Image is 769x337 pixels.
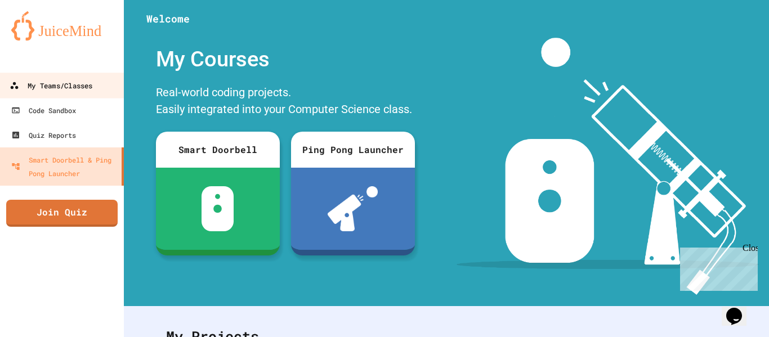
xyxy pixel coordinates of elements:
[150,81,421,123] div: Real-world coding projects. Easily integrated into your Computer Science class.
[722,292,758,326] iframe: chat widget
[11,128,76,142] div: Quiz Reports
[202,186,234,231] img: sdb-white.svg
[328,186,378,231] img: ppl-with-ball.png
[5,5,78,71] div: Chat with us now!Close
[457,38,758,295] img: banner-image-my-projects.png
[11,11,113,41] img: logo-orange.svg
[11,104,76,117] div: Code Sandbox
[676,243,758,291] iframe: chat widget
[10,79,92,93] div: My Teams/Classes
[11,153,117,180] div: Smart Doorbell & Ping Pong Launcher
[156,132,280,168] div: Smart Doorbell
[6,200,118,227] a: Join Quiz
[150,38,421,81] div: My Courses
[291,132,415,168] div: Ping Pong Launcher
